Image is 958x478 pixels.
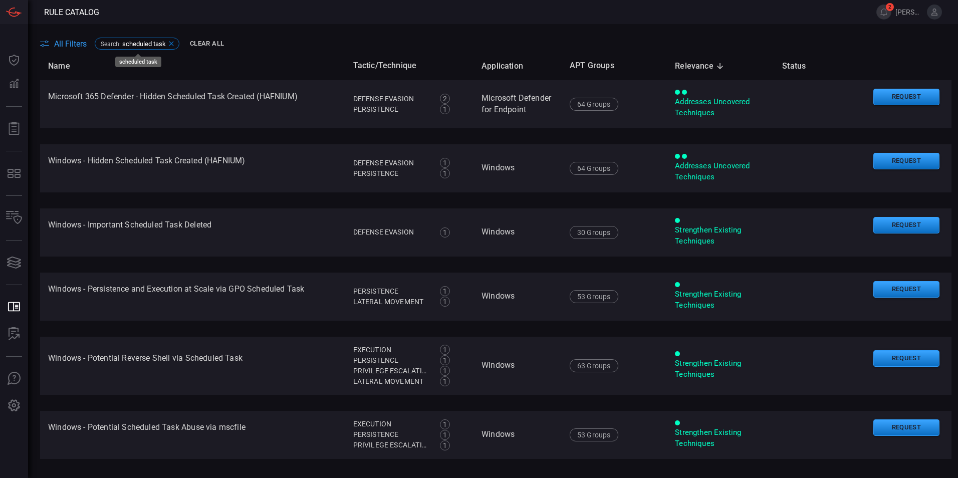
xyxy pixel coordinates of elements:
div: 2 [440,94,450,104]
button: Rule Catalog [2,295,26,319]
button: Request [873,419,939,436]
div: scheduled task [119,59,157,65]
div: 1 [440,440,450,450]
button: Reports [2,117,26,141]
div: 1 [440,345,450,355]
td: Microsoft Defender for Endpoint [473,80,562,128]
td: Windows [473,411,562,459]
div: 1 [440,376,450,386]
div: 63 Groups [570,359,618,372]
td: Windows [473,144,562,192]
button: Request [873,217,939,233]
div: Search:scheduled task [95,38,179,50]
div: Persistence [353,429,429,440]
div: Execution [353,345,429,355]
div: 64 Groups [570,162,618,175]
div: Persistence [353,355,429,366]
button: Dashboard [2,48,26,72]
span: Application [482,60,536,72]
button: Preferences [2,394,26,418]
div: 1 [440,419,450,429]
div: Persistence [353,286,429,297]
span: Relevance [675,60,727,72]
button: 2 [876,5,891,20]
div: 1 [440,355,450,365]
button: MITRE - Detection Posture [2,161,26,185]
td: Windows - Persistence and Execution at Scale via GPO Scheduled Task [40,273,345,321]
div: Defense Evasion [353,94,429,104]
div: 1 [440,227,450,237]
span: [PERSON_NAME].[PERSON_NAME] [895,8,923,16]
div: Execution [353,419,429,429]
span: Rule Catalog [44,8,99,17]
div: 1 [440,366,450,376]
div: 1 [440,286,450,296]
td: Windows [473,273,562,321]
div: Addresses Uncovered Techniques [675,161,766,182]
div: 1 [440,430,450,440]
div: 30 Groups [570,226,618,239]
td: Windows - Hidden Scheduled Task Created (HAFNIUM) [40,144,345,192]
div: Addresses Uncovered Techniques [675,97,766,118]
div: 1 [440,158,450,168]
span: Status [782,60,819,72]
button: Request [873,281,939,298]
div: Persistence [353,168,429,179]
div: Defense Evasion [353,158,429,168]
button: Inventory [2,206,26,230]
div: Strengthen Existing Techniques [675,289,766,311]
div: Strengthen Existing Techniques [675,358,766,380]
th: APT Groups [562,52,667,80]
td: Windows [473,337,562,395]
span: scheduled task [122,40,166,48]
button: Cards [2,251,26,275]
span: Name [48,60,83,72]
button: Ask Us A Question [2,367,26,391]
div: 64 Groups [570,98,618,111]
button: Request [873,153,939,169]
div: Lateral Movement [353,376,429,387]
button: ALERT ANALYSIS [2,322,26,346]
div: Strengthen Existing Techniques [675,427,766,449]
button: All Filters [40,39,87,49]
span: 2 [886,3,894,11]
div: 53 Groups [570,290,618,303]
td: Windows - Potential Scheduled Task Abuse via mscfile [40,411,345,459]
div: Strengthen Existing Techniques [675,225,766,247]
span: All Filters [54,39,87,49]
div: Lateral Movement [353,297,429,307]
div: Persistence [353,104,429,115]
div: 53 Groups [570,428,618,441]
div: 1 [440,168,450,178]
button: Detections [2,72,26,96]
div: Privilege Escalation [353,440,429,450]
td: Microsoft 365 Defender - Hidden Scheduled Task Created (HAFNIUM) [40,80,345,128]
td: Windows - Important Scheduled Task Deleted [40,208,345,257]
button: Clear All [187,36,226,52]
td: Windows [473,208,562,257]
div: Defense Evasion [353,227,429,237]
td: Windows - Potential Reverse Shell via Scheduled Task [40,337,345,395]
div: Privilege Escalation [353,366,429,376]
button: Request [873,350,939,367]
div: 1 [440,104,450,114]
span: Search : [101,41,121,48]
div: 1 [440,297,450,307]
button: Request [873,89,939,105]
th: Tactic/Technique [345,52,473,80]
